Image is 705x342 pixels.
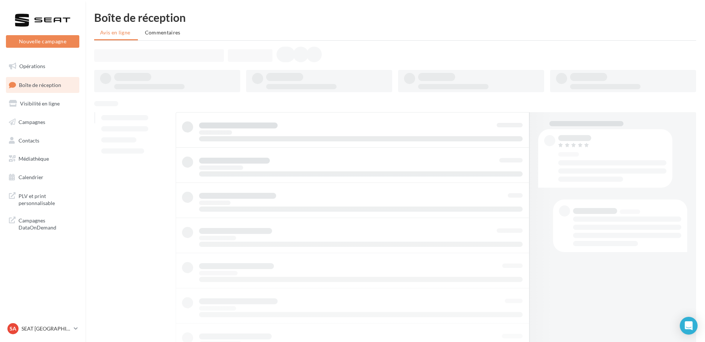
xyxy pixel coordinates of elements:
span: Opérations [19,63,45,69]
a: Médiathèque [4,151,81,167]
a: Campagnes DataOnDemand [4,212,81,234]
span: Campagnes [19,119,45,125]
a: Opérations [4,58,81,74]
a: Calendrier [4,170,81,185]
span: PLV et print personnalisable [19,191,76,207]
span: Commentaires [145,29,181,36]
div: Boîte de réception [94,12,696,23]
span: Visibilité en ligne [20,100,60,107]
button: Nouvelle campagne [6,35,79,48]
a: Visibilité en ligne [4,96,81,111]
a: Boîte de réception [4,77,81,93]
span: Campagnes DataOnDemand [19,215,76,231]
span: Boîte de réception [19,81,61,88]
a: Contacts [4,133,81,148]
span: Contacts [19,137,39,143]
span: Médiathèque [19,155,49,162]
div: Open Intercom Messenger [680,317,698,335]
a: SA SEAT [GEOGRAPHIC_DATA] [6,322,79,336]
p: SEAT [GEOGRAPHIC_DATA] [21,325,71,332]
a: PLV et print personnalisable [4,188,81,210]
span: Calendrier [19,174,43,180]
span: SA [10,325,16,332]
a: Campagnes [4,114,81,130]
